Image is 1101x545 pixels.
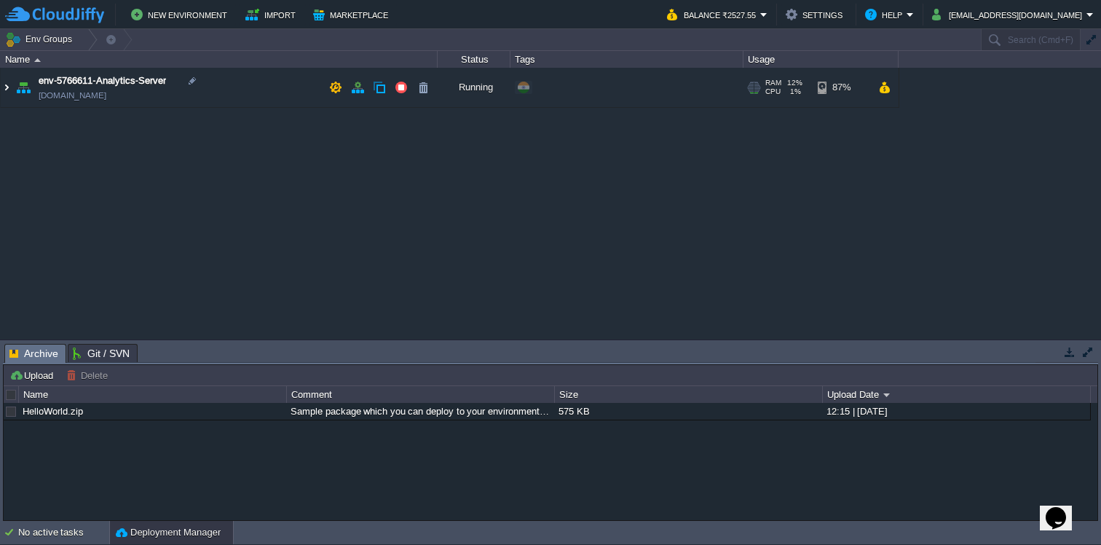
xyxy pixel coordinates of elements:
div: Usage [744,51,898,68]
button: Marketplace [313,6,392,23]
a: HelloWorld.zip [23,406,83,417]
div: Comment [288,386,554,403]
span: 12% [787,79,802,87]
span: 1% [786,87,801,96]
button: Deployment Manager [116,525,221,540]
a: env-5766611-Analytics-Server [39,74,166,88]
div: 87% [818,68,865,107]
button: Balance ₹2527.55 [667,6,760,23]
div: Status [438,51,510,68]
div: Name [1,51,437,68]
button: Env Groups [5,29,77,50]
div: Tags [511,51,743,68]
span: CPU [765,87,781,96]
img: AMDAwAAAACH5BAEAAAAALAAAAAABAAEAAAICRAEAOw== [1,68,12,107]
div: Sample package which you can deploy to your environment. Feel free to delete and upload a package... [287,403,553,420]
button: Upload [9,369,58,382]
span: Git / SVN [73,345,130,362]
div: No active tasks [18,521,109,544]
div: Running [438,68,510,107]
button: Help [865,6,907,23]
button: [EMAIL_ADDRESS][DOMAIN_NAME] [932,6,1086,23]
span: RAM [765,79,781,87]
img: AMDAwAAAACH5BAEAAAAALAAAAAABAAEAAAICRAEAOw== [13,68,33,107]
div: Size [556,386,822,403]
button: Import [245,6,300,23]
button: Settings [786,6,847,23]
img: AMDAwAAAACH5BAEAAAAALAAAAAABAAEAAAICRAEAOw== [34,58,41,62]
span: Archive [9,345,58,363]
iframe: chat widget [1040,487,1086,530]
span: [DOMAIN_NAME] [39,88,106,103]
div: 575 KB [555,403,821,420]
img: CloudJiffy [5,6,104,24]
button: New Environment [131,6,232,23]
button: Delete [66,369,112,382]
div: Name [20,386,286,403]
div: 12:15 | [DATE] [823,403,1089,420]
div: Upload Date [824,386,1090,403]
